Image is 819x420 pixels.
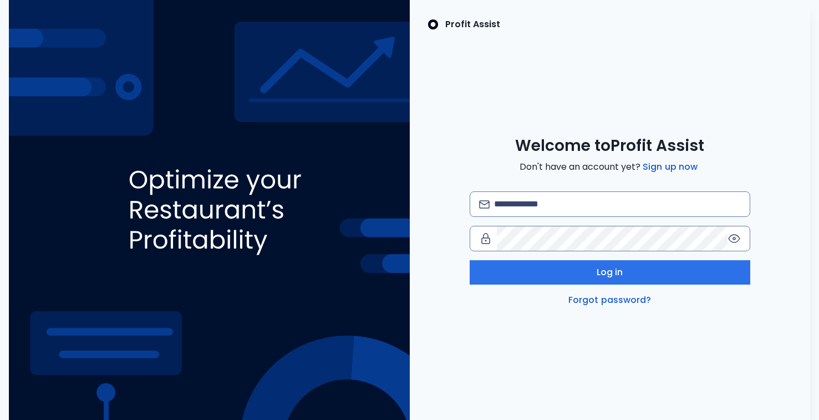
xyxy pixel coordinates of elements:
[566,294,654,307] a: Forgot password?
[479,200,490,209] img: email
[640,160,700,174] a: Sign up now
[470,260,750,285] button: Log in
[597,266,623,279] span: Log in
[515,136,704,156] span: Welcome to Profit Assist
[428,18,439,31] img: SpotOn Logo
[445,18,500,31] p: Profit Assist
[520,160,700,174] span: Don't have an account yet?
